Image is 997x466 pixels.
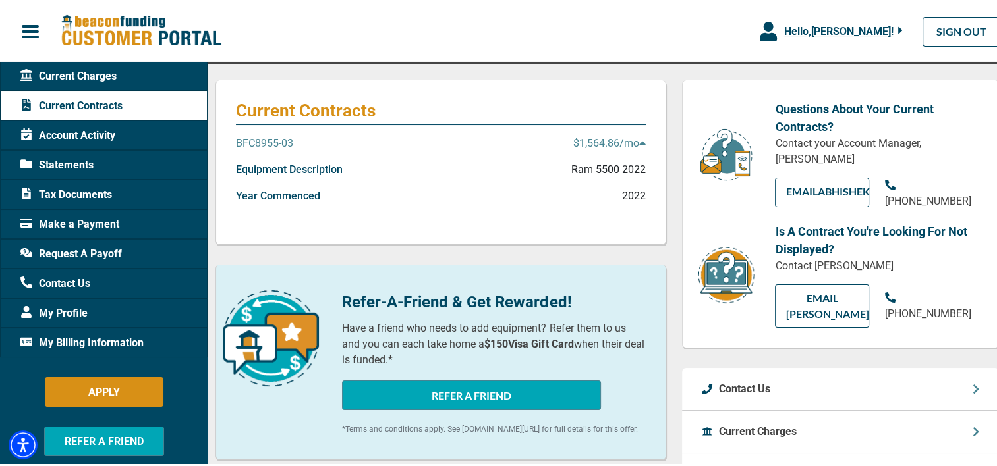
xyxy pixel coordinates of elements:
[20,66,117,82] span: Current Charges
[20,244,122,260] span: Request A Payoff
[783,23,893,36] span: Hello, [PERSON_NAME] !
[20,333,144,349] span: My Billing Information
[44,425,164,454] button: REFER A FRIEND
[20,185,112,201] span: Tax Documents
[9,428,38,457] div: Accessibility Menu
[719,422,797,438] p: Current Charges
[573,134,646,149] p: $1,564.86 /mo
[342,378,601,408] button: REFER A FRIEND
[45,375,163,405] button: APPLY
[484,336,573,348] b: $150 Visa Gift Card
[697,244,756,303] img: contract-icon.png
[20,126,115,142] span: Account Activity
[20,96,123,112] span: Current Contracts
[775,98,979,134] p: Questions About Your Current Contracts?
[697,126,756,180] img: customer-service.png
[885,193,971,205] span: [PHONE_NUMBER]
[885,305,971,318] span: [PHONE_NUMBER]
[236,134,293,149] p: BFC8955-03
[236,98,646,119] p: Current Contracts
[20,215,119,230] span: Make a Payment
[223,288,319,384] img: refer-a-friend-icon.png
[775,282,869,326] a: EMAIL [PERSON_NAME]
[20,274,90,290] span: Contact Us
[342,421,645,433] p: *Terms and conditions apply. See [DOMAIN_NAME][URL] for full details for this offer.
[571,160,646,176] p: Ram 5500 2022
[342,319,645,366] p: Have a friend who needs to add equipment? Refer them to us and you can each take home a when thei...
[885,288,979,320] a: [PHONE_NUMBER]
[775,176,869,205] a: EMAILAbhishek
[236,186,320,202] p: Year Commenced
[61,13,221,46] img: Beacon Funding Customer Portal Logo
[885,176,979,207] a: [PHONE_NUMBER]
[236,160,343,176] p: Equipment Description
[622,186,646,202] p: 2022
[20,303,88,319] span: My Profile
[342,288,645,312] p: Refer-A-Friend & Get Rewarded!
[775,256,979,272] p: Contact [PERSON_NAME]
[775,220,979,256] p: Is A Contract You're Looking For Not Displayed?
[719,379,770,395] p: Contact Us
[20,155,94,171] span: Statements
[775,134,979,165] p: Contact your Account Manager, [PERSON_NAME]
